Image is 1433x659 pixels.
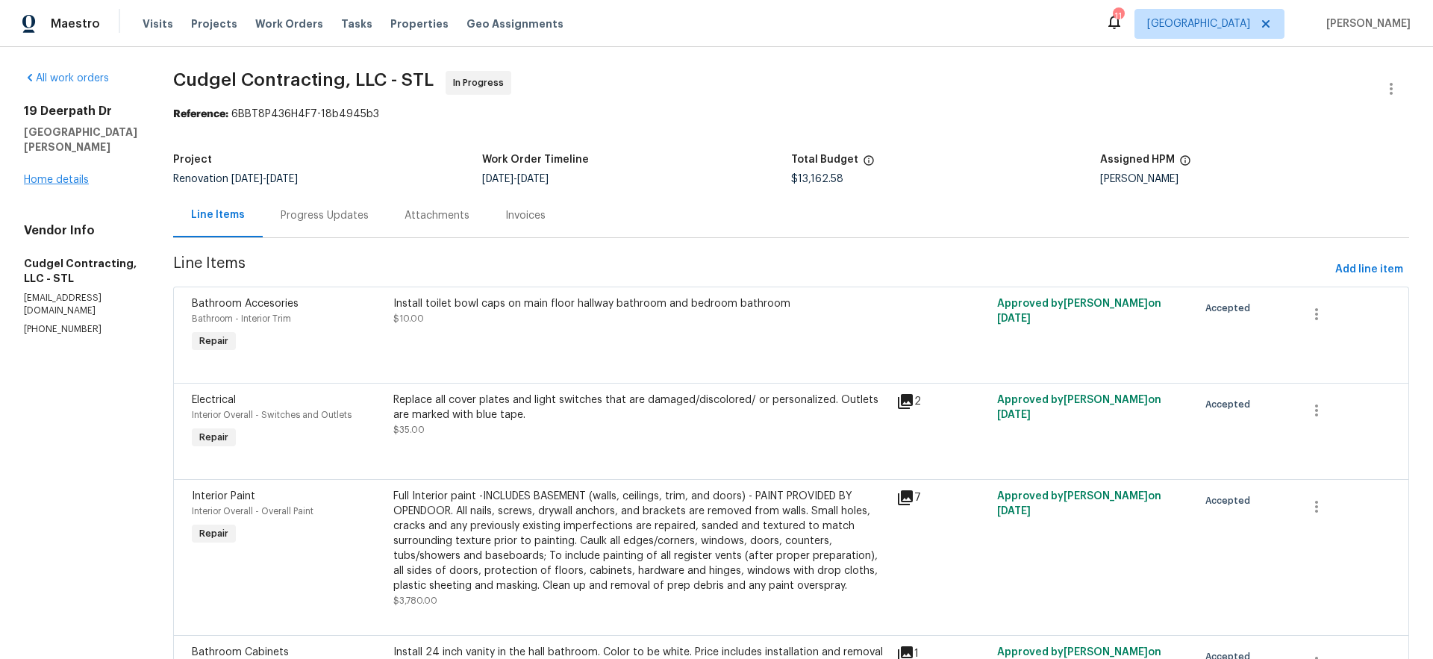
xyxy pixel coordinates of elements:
h5: Cudgel Contracting, LLC - STL [24,256,137,286]
span: Bathroom Accesories [192,299,299,309]
span: $13,162.58 [791,174,843,184]
h2: 19 Deerpath Dr [24,104,137,119]
p: [EMAIL_ADDRESS][DOMAIN_NAME] [24,292,137,317]
div: Replace all cover plates and light switches that are damaged/discolored/ or personalized. Outlets... [393,393,887,422]
div: Invoices [505,208,546,223]
h5: Project [173,154,212,165]
span: The total cost of line items that have been proposed by Opendoor. This sum includes line items th... [863,154,875,174]
span: [GEOGRAPHIC_DATA] [1147,16,1250,31]
span: Add line item [1335,260,1403,279]
span: Renovation [173,174,298,184]
h5: [GEOGRAPHIC_DATA][PERSON_NAME] [24,125,137,154]
span: Interior Overall - Switches and Outlets [192,410,352,419]
span: [DATE] [997,410,1031,420]
span: [DATE] [231,174,263,184]
span: Interior Overall - Overall Paint [192,507,313,516]
h5: Assigned HPM [1100,154,1175,165]
div: 11 [1113,9,1123,24]
span: Maestro [51,16,100,31]
span: Bathroom Cabinets [192,647,289,658]
h5: Work Order Timeline [482,154,589,165]
h5: Total Budget [791,154,858,165]
span: [DATE] [517,174,549,184]
div: Attachments [405,208,469,223]
h4: Vendor Info [24,223,137,238]
span: $10.00 [393,314,424,323]
span: Work Orders [255,16,323,31]
span: [DATE] [266,174,298,184]
div: Line Items [191,207,245,222]
a: Home details [24,175,89,185]
span: [DATE] [997,506,1031,516]
p: [PHONE_NUMBER] [24,323,137,336]
div: Install toilet bowl caps on main floor hallway bathroom and bedroom bathroom [393,296,887,311]
a: All work orders [24,73,109,84]
span: Bathroom - Interior Trim [192,314,291,323]
span: Approved by [PERSON_NAME] on [997,491,1161,516]
span: Accepted [1205,493,1256,508]
span: Approved by [PERSON_NAME] on [997,299,1161,324]
span: Geo Assignments [466,16,563,31]
span: Repair [193,430,234,445]
span: Repair [193,334,234,349]
span: - [482,174,549,184]
div: 2 [896,393,988,410]
span: $3,780.00 [393,596,437,605]
div: [PERSON_NAME] [1100,174,1409,184]
div: Progress Updates [281,208,369,223]
span: [DATE] [482,174,513,184]
span: Accepted [1205,301,1256,316]
span: Electrical [192,395,236,405]
span: Accepted [1205,397,1256,412]
span: Approved by [PERSON_NAME] on [997,395,1161,420]
span: Properties [390,16,449,31]
span: Interior Paint [192,491,255,502]
span: In Progress [453,75,510,90]
span: Visits [143,16,173,31]
span: Projects [191,16,237,31]
span: [PERSON_NAME] [1320,16,1411,31]
b: Reference: [173,109,228,119]
span: - [231,174,298,184]
span: Tasks [341,19,372,29]
span: Cudgel Contracting, LLC - STL [173,71,434,89]
button: Add line item [1329,256,1409,284]
div: 7 [896,489,988,507]
div: 6BBT8P436H4F7-18b4945b3 [173,107,1409,122]
span: Line Items [173,256,1329,284]
span: [DATE] [997,313,1031,324]
span: Repair [193,526,234,541]
span: $35.00 [393,425,425,434]
span: The hpm assigned to this work order. [1179,154,1191,174]
div: Full Interior paint -INCLUDES BASEMENT (walls, ceilings, trim, and doors) - PAINT PROVIDED BY OPE... [393,489,887,593]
